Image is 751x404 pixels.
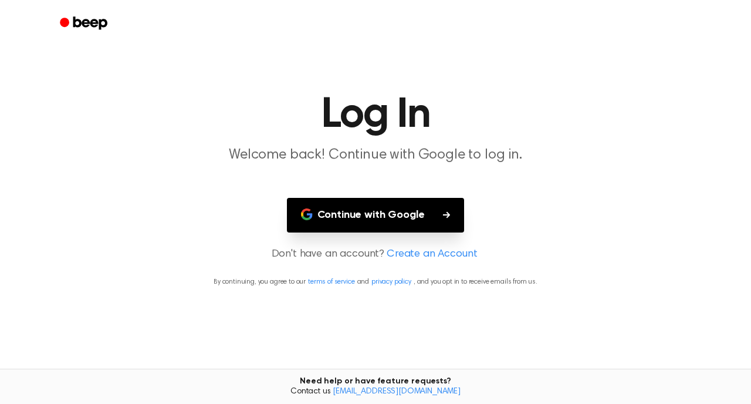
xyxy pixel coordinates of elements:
a: Create an Account [387,247,477,262]
a: Beep [52,12,118,35]
a: terms of service [308,278,354,285]
p: Welcome back! Continue with Google to log in. [150,146,601,165]
h1: Log In [75,94,676,136]
p: Don't have an account? [14,247,737,262]
a: [EMAIL_ADDRESS][DOMAIN_NAME] [333,388,461,396]
p: By continuing, you agree to our and , and you opt in to receive emails from us. [14,277,737,287]
span: Contact us [7,387,744,398]
button: Continue with Google [287,198,465,233]
a: privacy policy [371,278,411,285]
